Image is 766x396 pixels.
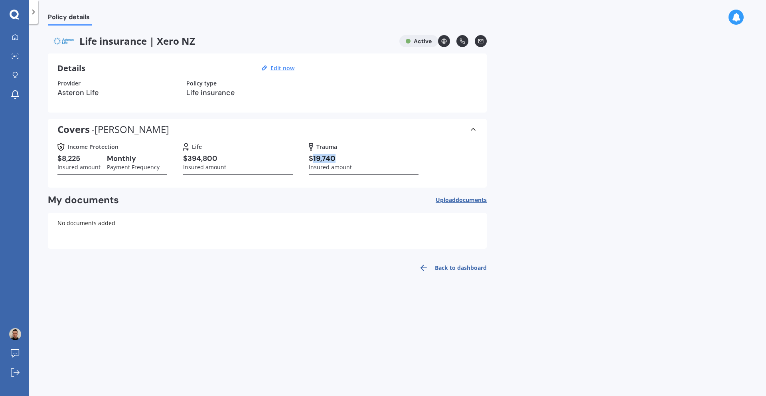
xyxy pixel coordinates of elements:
img: Asteron.png [48,35,79,47]
span: documents [456,196,487,204]
h2: My documents [48,194,119,206]
h3: Asteron Life [57,87,167,99]
label: Provider [57,80,81,87]
label: Policy type [186,80,217,87]
u: Edit now [270,64,294,72]
span: Upload [436,197,487,203]
span: Life [192,143,202,151]
div: No documents added [48,213,487,249]
img: ACg8ocI5QR4cIUIRatXE---rCVRlfpJorLKIN8UFrw2DEPOLknViFC4=s96-c [9,328,21,340]
label: Insured amount [309,163,352,171]
span: Policy details [48,13,92,24]
span: Trauma [316,143,337,151]
button: Uploaddocuments [436,194,487,206]
label: Payment Frequency [107,163,160,171]
span: - [PERSON_NAME] [57,125,169,133]
h3: $19,740 [309,154,352,163]
a: Back to dashboard [414,258,487,277]
span: Life insurance | Xero NZ [48,35,393,47]
h3: Details [57,63,85,73]
h3: Monthly [107,154,160,163]
label: Insured amount [57,163,101,171]
h3: $8,225 [57,154,101,163]
b: Covers [57,123,90,136]
h3: $394,800 [183,154,226,163]
label: Insured amount [183,163,226,171]
span: Income Protection [68,143,118,151]
h3: Life insurance [186,87,296,99]
button: Edit now [268,65,297,72]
